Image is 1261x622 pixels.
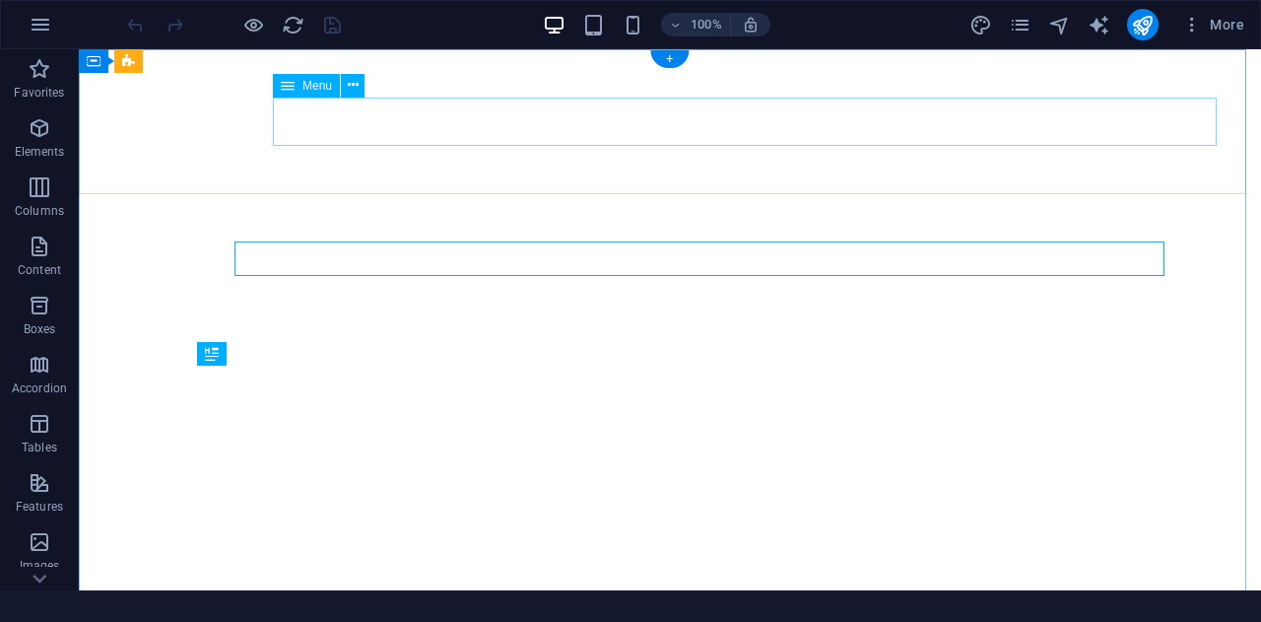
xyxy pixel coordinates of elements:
p: Boxes [24,321,56,337]
button: design [969,13,993,36]
p: Accordion [12,380,67,396]
i: Pages (Ctrl+Alt+S) [1009,14,1031,36]
button: Click here to leave preview mode and continue editing [241,13,265,36]
p: Elements [15,144,65,160]
button: navigator [1048,13,1072,36]
p: Content [18,262,61,278]
i: Design (Ctrl+Alt+Y) [969,14,992,36]
span: Menu [302,80,332,92]
button: publish [1127,9,1159,40]
i: On resize automatically adjust zoom level to fit chosen device. [742,16,760,34]
p: Favorites [14,85,64,101]
button: text_generator [1088,13,1111,36]
span: More [1182,15,1244,35]
button: 100% [661,13,731,36]
i: AI Writer [1088,14,1110,36]
p: Images [20,558,60,574]
button: reload [281,13,304,36]
h6: 100% [691,13,722,36]
p: Tables [22,440,57,455]
p: Columns [15,203,64,219]
i: Navigator [1048,14,1071,36]
i: Publish [1131,14,1154,36]
i: Reload page [282,14,304,36]
p: Features [16,499,63,515]
button: More [1174,9,1252,40]
button: pages [1009,13,1032,36]
div: + [650,50,689,68]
